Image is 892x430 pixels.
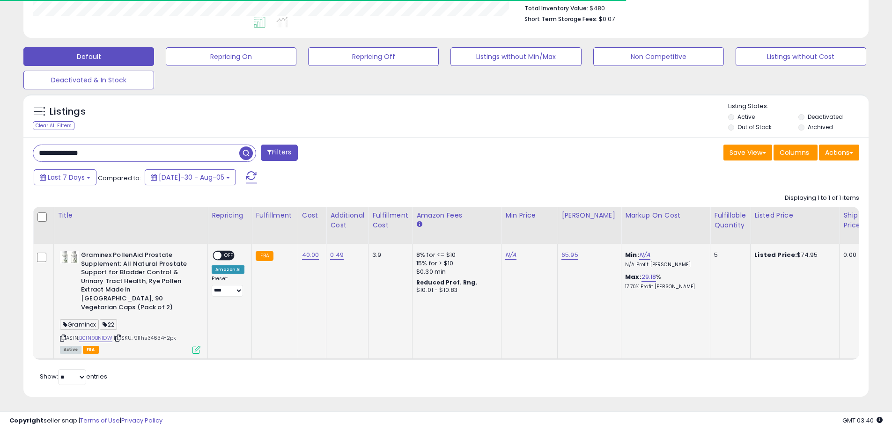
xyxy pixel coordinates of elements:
[100,319,117,330] span: 22
[79,334,112,342] a: B01N9BN1DW
[737,113,755,121] label: Active
[737,123,772,131] label: Out of Stock
[785,194,859,203] div: Displaying 1 to 1 of 1 items
[416,220,422,229] small: Amazon Fees.
[330,250,344,260] a: 0.49
[754,211,835,220] div: Listed Price
[524,15,597,23] b: Short Term Storage Fees:
[50,105,86,118] h5: Listings
[159,173,224,182] span: [DATE]-30 - Aug-05
[372,211,408,230] div: Fulfillment Cost
[48,173,85,182] span: Last 7 Days
[599,15,615,23] span: $0.07
[221,252,236,260] span: OFF
[33,121,74,130] div: Clear All Filters
[23,71,154,89] button: Deactivated & In Stock
[60,251,200,353] div: ASIN:
[714,211,746,230] div: Fulfillable Quantity
[98,174,141,182] span: Compared to:
[416,251,494,259] div: 8% for <= $10
[416,259,494,268] div: 15% for > $10
[121,416,162,425] a: Privacy Policy
[524,4,588,12] b: Total Inventory Value:
[81,251,195,314] b: Graminex PollenAid Prostate Supplement: All Natural Prostate Support for Bladder Control & Urinar...
[842,416,883,425] span: 2025-08-13 03:40 GMT
[625,273,703,290] div: %
[166,47,296,66] button: Repricing On
[625,284,703,290] p: 17.70% Profit [PERSON_NAME]
[561,211,617,220] div: [PERSON_NAME]
[625,250,639,259] b: Min:
[561,250,578,260] a: 65.95
[145,169,236,185] button: [DATE]-30 - Aug-05
[261,145,297,161] button: Filters
[40,372,107,381] span: Show: entries
[330,211,364,230] div: Additional Cost
[416,278,478,286] b: Reduced Prof. Rng.
[639,250,650,260] a: N/A
[256,211,294,220] div: Fulfillment
[505,250,516,260] a: N/A
[23,47,154,66] button: Default
[212,211,248,220] div: Repricing
[83,346,99,354] span: FBA
[736,47,866,66] button: Listings without Cost
[416,211,497,220] div: Amazon Fees
[80,416,120,425] a: Terms of Use
[302,211,323,220] div: Cost
[641,272,656,282] a: 29.18
[714,251,743,259] div: 5
[780,148,809,157] span: Columns
[728,102,869,111] p: Listing States:
[212,276,244,297] div: Preset:
[843,211,862,230] div: Ship Price
[114,334,177,342] span: | SKU: 911hs34634-2pk
[60,319,99,330] span: Graminex
[505,211,553,220] div: Min Price
[593,47,724,66] button: Non Competitive
[256,251,273,261] small: FBA
[723,145,772,160] button: Save View
[416,286,494,294] div: $10.01 - $10.83
[754,251,832,259] div: $74.95
[754,250,797,259] b: Listed Price:
[808,123,833,131] label: Archived
[212,265,244,274] div: Amazon AI
[60,346,81,354] span: All listings currently available for purchase on Amazon
[416,268,494,276] div: $0.30 min
[450,47,581,66] button: Listings without Min/Max
[9,416,44,425] strong: Copyright
[302,250,319,260] a: 40.00
[9,416,162,425] div: seller snap | |
[34,169,96,185] button: Last 7 Days
[308,47,439,66] button: Repricing Off
[625,272,641,281] b: Max:
[819,145,859,160] button: Actions
[60,251,79,263] img: 31drSdoduhL._SL40_.jpg
[58,211,204,220] div: Title
[621,207,710,244] th: The percentage added to the cost of goods (COGS) that forms the calculator for Min & Max prices.
[524,2,852,13] li: $480
[774,145,818,160] button: Columns
[808,113,843,121] label: Deactivated
[625,211,706,220] div: Markup on Cost
[625,262,703,268] p: N/A Profit [PERSON_NAME]
[843,251,859,259] div: 0.00
[372,251,405,259] div: 3.9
